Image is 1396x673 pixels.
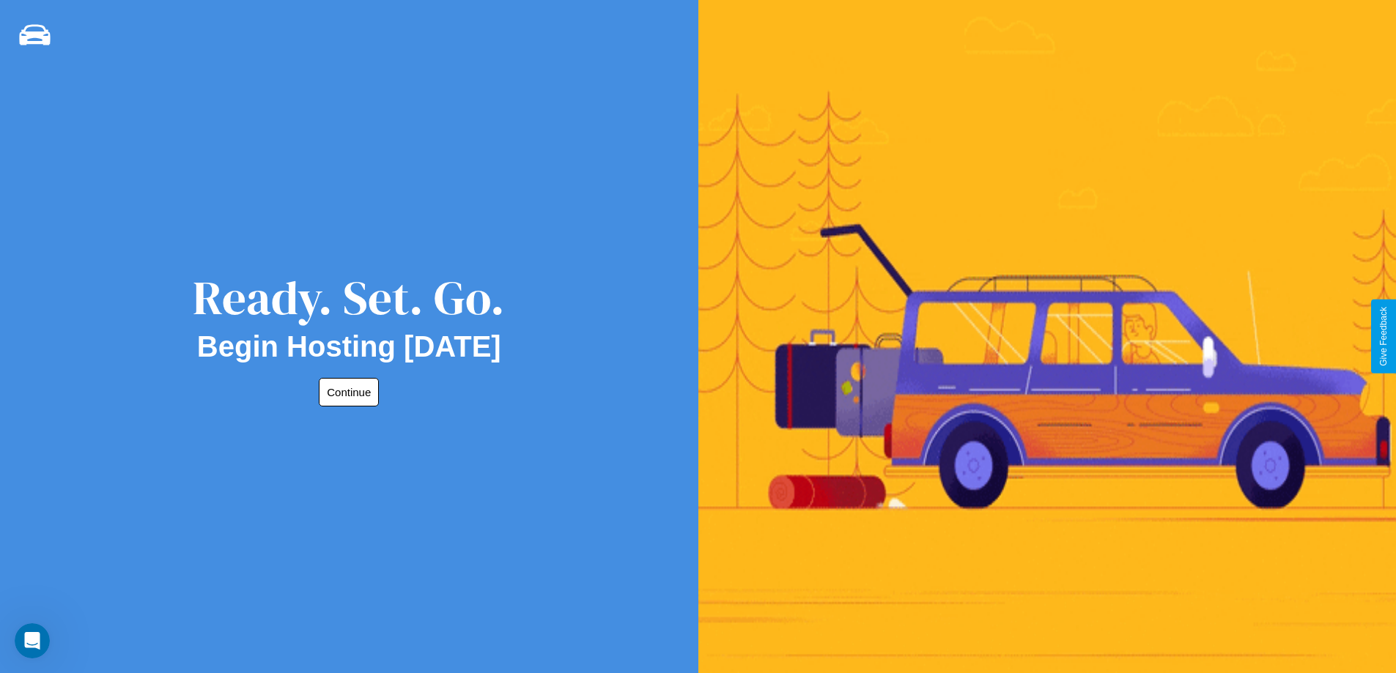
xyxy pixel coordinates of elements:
iframe: Intercom live chat [15,623,50,658]
button: Continue [319,378,379,406]
div: Give Feedback [1378,307,1389,366]
div: Ready. Set. Go. [193,265,505,330]
h2: Begin Hosting [DATE] [197,330,501,363]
